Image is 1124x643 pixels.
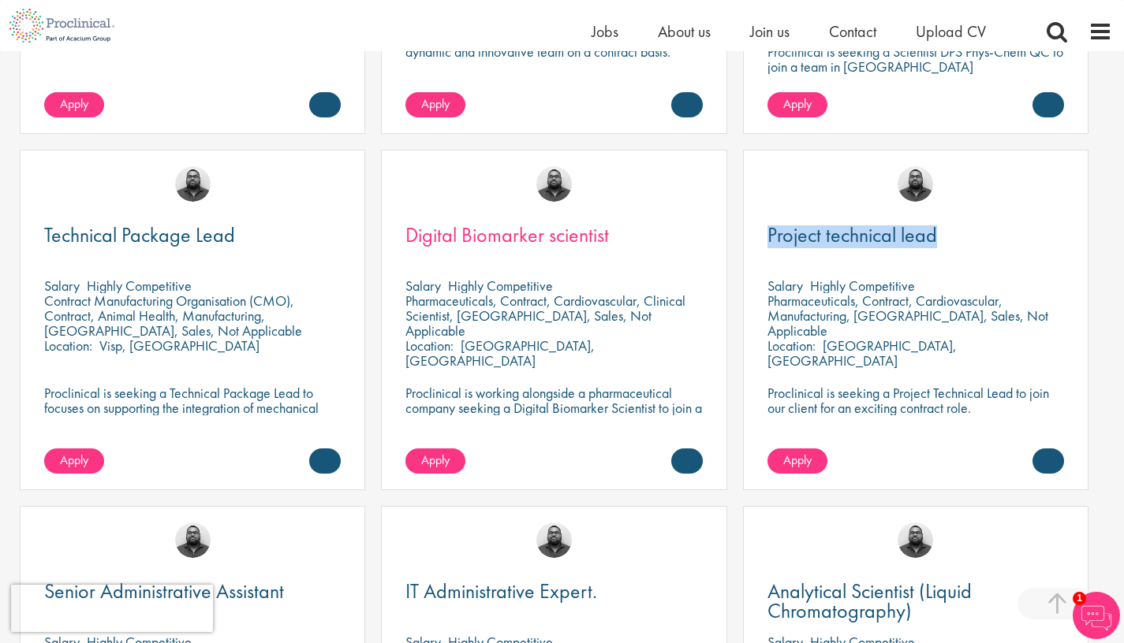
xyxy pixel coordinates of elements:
a: Contact [829,21,876,42]
span: Apply [783,95,812,112]
a: About us [658,21,711,42]
a: Join us [750,21,790,42]
p: Proclinical is working alongside a pharmaceutical company seeking a Digital Biomarker Scientist t... [405,385,702,430]
a: Apply [44,448,104,474]
span: Location: [405,336,454,355]
img: Ashley Bennett [898,522,933,558]
span: 1 [1073,592,1086,605]
a: Senior Administrative Assistant [44,582,341,601]
a: Analytical Scientist (Liquid Chromatography) [767,582,1064,621]
p: Proclinical is seeking a Technical Package Lead to focuses on supporting the integration of mecha... [44,385,341,445]
span: Digital Biomarker scientist [405,221,609,248]
p: Highly Competitive [448,277,553,295]
span: Apply [783,452,812,468]
iframe: reCAPTCHA [11,585,213,632]
a: Apply [405,448,465,474]
img: Ashley Bennett [536,166,572,202]
a: Project technical lead [767,225,1064,245]
span: Analytical Scientist (Liquid Chromatography) [767,578,972,624]
span: Technical Package Lead [44,221,235,248]
span: Location: [767,336,816,355]
img: Ashley Bennett [175,522,211,558]
span: IT Administrative Expert. [405,578,597,604]
a: Jobs [592,21,618,42]
p: Highly Competitive [810,277,915,295]
span: Apply [60,452,88,468]
p: Proclinical is seeking a Scientist DPS Phys-Chem QC to join a team in [GEOGRAPHIC_DATA] [767,44,1064,74]
a: Digital Biomarker scientist [405,225,702,245]
img: Ashley Bennett [175,166,211,202]
a: Upload CV [916,21,986,42]
div: Pharmaceuticals, Contract, Cardiovascular, Clinical Scientist, [GEOGRAPHIC_DATA], Sales, Not Appl... [405,293,702,338]
span: Salary [767,277,803,295]
a: Apply [767,92,827,117]
p: [GEOGRAPHIC_DATA], [GEOGRAPHIC_DATA] [767,336,957,370]
span: Apply [421,95,450,112]
p: Highly Competitive [87,277,192,295]
p: Proclinical is seeking a Project Technical Lead to join our client for an exciting contract role. [767,385,1064,415]
div: Pharmaceuticals, Contract, Cardiovascular, Manufacturing, [GEOGRAPHIC_DATA], Sales, Not Applicable [767,293,1064,338]
span: Location: [44,336,92,355]
div: Contract Manufacturing Organisation (CMO), Contract, Animal Health, Manufacturing, [GEOGRAPHIC_DA... [44,293,341,338]
a: IT Administrative Expert. [405,582,702,601]
a: Apply [405,92,465,117]
a: Apply [44,92,104,117]
p: Visp, [GEOGRAPHIC_DATA] [99,336,260,355]
span: Apply [60,95,88,112]
span: Salary [405,277,441,295]
span: Apply [421,452,450,468]
img: Chatbot [1073,592,1120,639]
a: Technical Package Lead [44,225,341,245]
img: Ashley Bennett [536,522,572,558]
img: Ashley Bennett [898,166,933,202]
a: Apply [767,448,827,474]
p: [GEOGRAPHIC_DATA], [GEOGRAPHIC_DATA] [405,336,595,370]
span: Salary [44,277,80,295]
span: Project technical lead [767,221,937,248]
